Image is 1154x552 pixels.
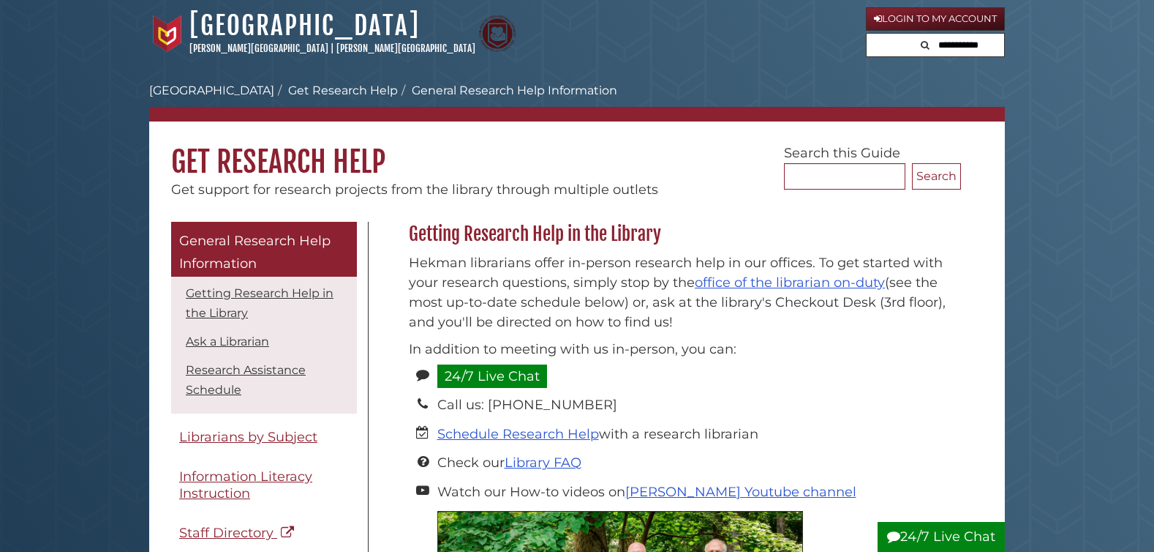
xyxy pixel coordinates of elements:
a: Library FAQ [505,455,581,471]
img: Calvin Theological Seminary [479,15,516,52]
a: Getting Research Help in the Library [186,286,333,320]
a: Ask a Librarian [186,335,269,348]
p: In addition to meeting with us in-person, you can: [409,340,954,359]
a: [GEOGRAPHIC_DATA] [189,10,420,42]
button: Search [916,34,934,53]
a: Information Literacy Instruction [171,460,357,510]
a: Staff Directory [171,517,357,550]
img: Calvin University [149,15,186,52]
p: Hekman librarians offer in-person research help in our offices. To get started with your research... [409,253,954,332]
a: Librarians by Subject [171,421,357,454]
a: office of the librarian on-duty [695,275,885,291]
a: [PERSON_NAME][GEOGRAPHIC_DATA] [336,42,475,54]
button: Search [912,163,961,190]
button: 24/7 Live Chat [878,522,1005,552]
a: 24/7 Live Chat [437,365,547,388]
a: Schedule Research Help [437,426,599,442]
i: Search [921,40,929,50]
a: [GEOGRAPHIC_DATA] [149,83,274,97]
span: | [331,42,334,54]
li: Watch our How-to videos on [437,482,954,502]
a: [PERSON_NAME][GEOGRAPHIC_DATA] [189,42,328,54]
li: with a research librarian [437,425,954,444]
li: General Research Help Information [398,82,617,100]
span: Librarians by Subject [179,429,317,445]
nav: breadcrumb [149,82,1005,122]
h1: Get Research Help [149,122,1005,180]
a: General Research Help Information [171,222,357,277]
a: [PERSON_NAME] Youtube channel [625,484,856,500]
a: Get Research Help [288,83,398,97]
span: Get support for research projects from the library through multiple outlets [171,182,658,198]
li: Check our [437,453,954,473]
h2: Getting Research Help in the Library [401,223,961,246]
span: Information Literacy Instruction [179,469,312,501]
a: Research Assistance Schedule [186,363,306,397]
li: Call us: [PHONE_NUMBER] [437,395,954,415]
span: Staff Directory [179,525,274,541]
a: Login to My Account [866,7,1005,31]
span: General Research Help Information [179,233,331,272]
